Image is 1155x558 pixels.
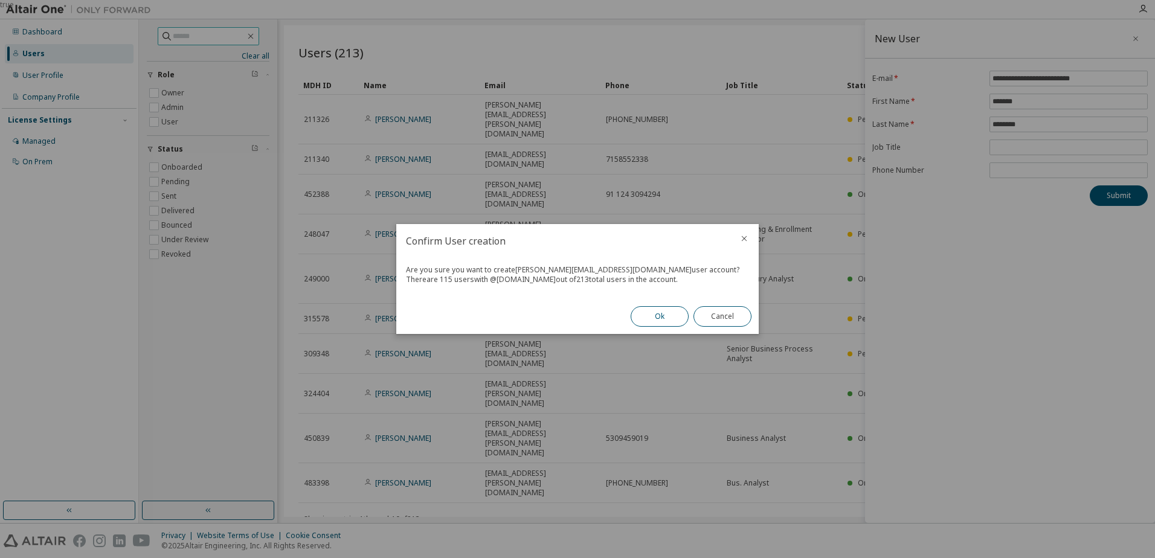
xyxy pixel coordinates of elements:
button: Cancel [693,306,751,327]
div: Are you sure you want to create [PERSON_NAME][EMAIL_ADDRESS][DOMAIN_NAME] user account? [406,265,749,275]
div: There are 115 users with @ [DOMAIN_NAME] out of 213 total users in the account. [406,275,749,284]
button: close [739,234,749,243]
button: Ok [631,306,689,327]
h2: Confirm User creation [396,224,730,258]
